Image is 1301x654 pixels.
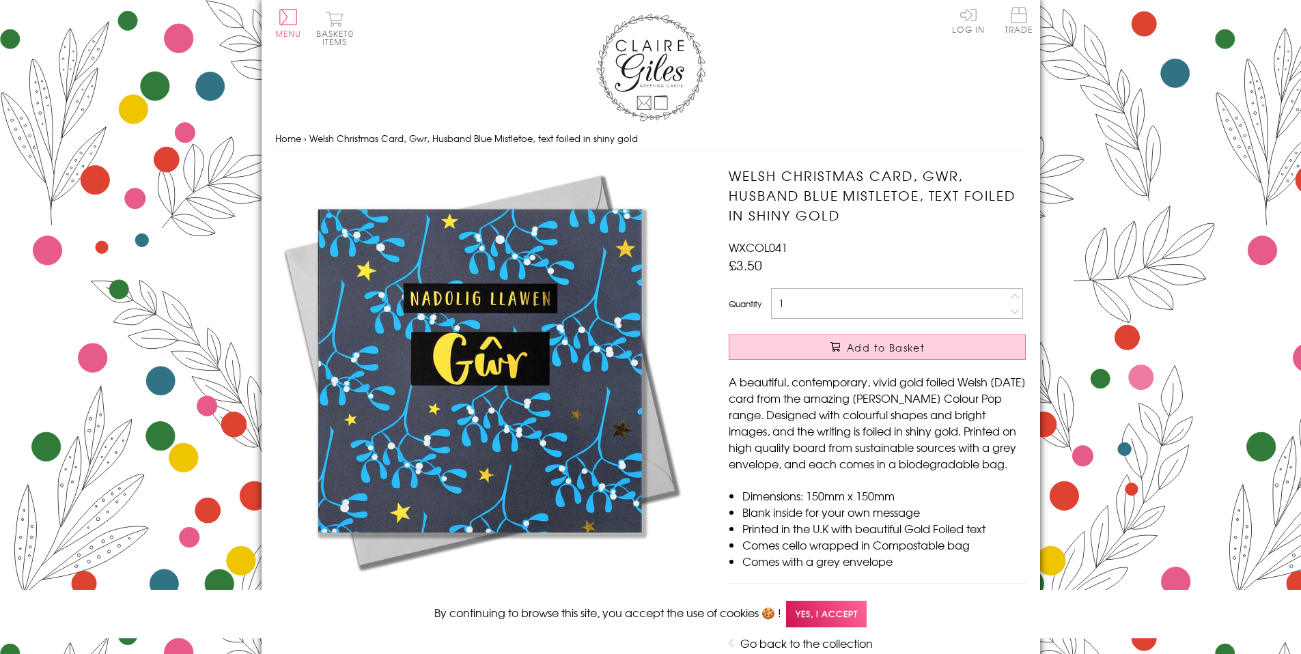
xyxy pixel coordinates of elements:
li: Comes with a grey envelope [742,553,1026,569]
span: Trade [1005,7,1033,33]
li: Blank inside for your own message [742,504,1026,520]
span: Menu [275,27,302,40]
span: WXCOL041 [729,239,787,255]
span: Add to Basket [847,341,925,354]
span: 0 items [322,27,354,48]
a: Go back to the collection [740,635,873,651]
li: Printed in the U.K with beautiful Gold Foiled text [742,520,1026,537]
span: Welsh Christmas Card, Gwr, Husband Blue Mistletoe, text foiled in shiny gold [309,132,638,145]
a: Home [275,132,301,145]
button: Basket0 items [316,11,354,46]
span: › [304,132,307,145]
span: Yes, I accept [786,601,867,627]
span: £3.50 [729,255,762,274]
a: Trade [1005,7,1033,36]
img: Welsh Christmas Card, Gwr, Husband Blue Mistletoe, text foiled in shiny gold [275,166,685,575]
label: Quantity [729,298,761,310]
button: Add to Basket [729,335,1026,360]
img: Claire Giles Greetings Cards [596,14,705,122]
li: Comes cello wrapped in Compostable bag [742,537,1026,553]
a: Log In [952,7,985,33]
nav: breadcrumbs [275,125,1026,153]
p: A beautiful, contemporary, vivid gold foiled Welsh [DATE] card from the amazing [PERSON_NAME] Col... [729,373,1026,472]
li: Dimensions: 150mm x 150mm [742,487,1026,504]
h1: Welsh Christmas Card, Gwr, Husband Blue Mistletoe, text foiled in shiny gold [729,166,1026,225]
button: Menu [275,9,302,38]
